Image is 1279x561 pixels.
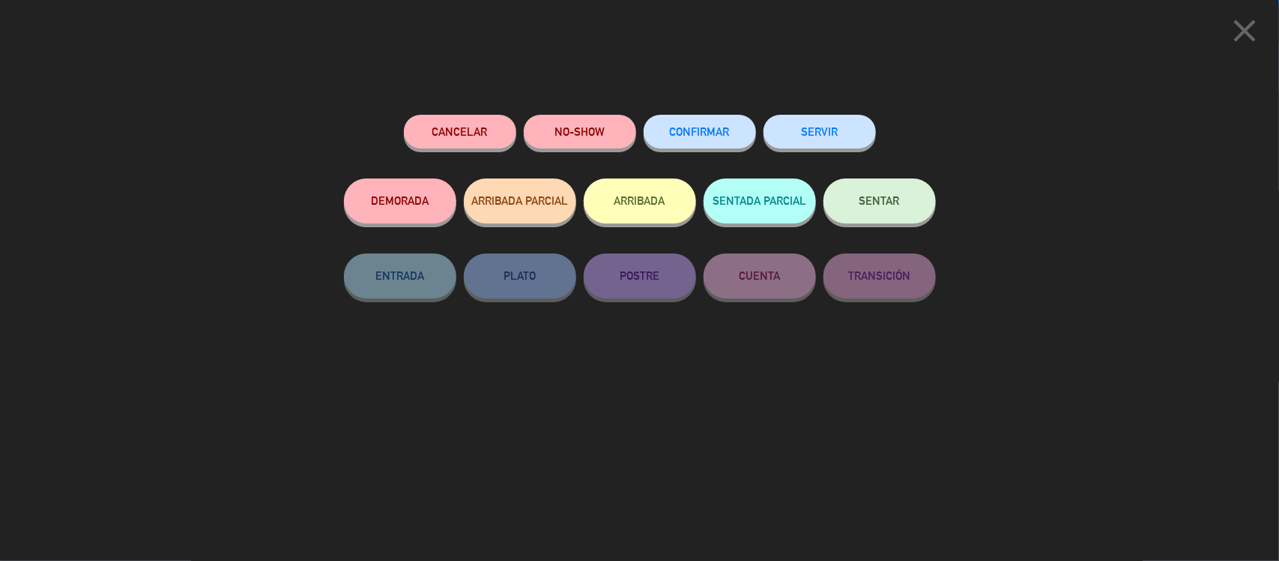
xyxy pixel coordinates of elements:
[464,253,576,298] button: PLATO
[1221,11,1268,55] button: close
[859,194,900,207] span: SENTAR
[823,178,936,223] button: SENTAR
[584,253,696,298] button: POSTRE
[344,178,456,223] button: DEMORADA
[344,253,456,298] button: ENTRADA
[704,253,816,298] button: CUENTA
[704,178,816,223] button: SENTADA PARCIAL
[764,115,876,148] button: SERVIR
[1226,12,1263,49] i: close
[584,178,696,223] button: ARRIBADA
[471,194,568,207] span: ARRIBADA PARCIAL
[524,115,636,148] button: NO-SHOW
[670,125,730,138] span: CONFIRMAR
[823,253,936,298] button: TRANSICIÓN
[404,115,516,148] button: Cancelar
[464,178,576,223] button: ARRIBADA PARCIAL
[644,115,756,148] button: CONFIRMAR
